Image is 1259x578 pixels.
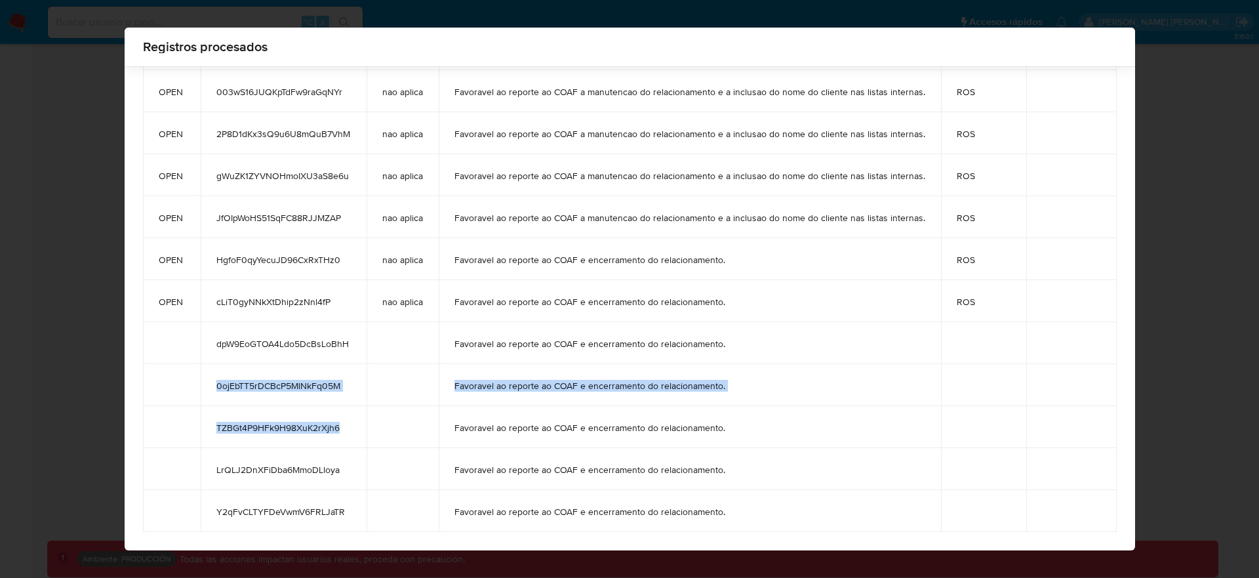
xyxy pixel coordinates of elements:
span: HgfoF0qyYecuJD96CxRxTHz0 [216,254,351,266]
span: LrQLJ2DnXFiDba6MmoDLloya [216,464,351,476]
span: Favoravel ao reporte ao COAF e encerramento do relacionamento. [454,464,925,476]
span: gWuZK1ZYVNOHmoIXU3aS8e6u [216,170,351,182]
span: OPEN [159,128,185,140]
span: OPEN [159,86,185,98]
span: nao aplica [382,170,423,182]
span: Favoravel ao reporte ao COAF a manutencao do relacionamento e a inclusao do nome do cliente nas l... [454,86,925,98]
span: nao aplica [382,128,423,140]
span: Favoravel ao reporte ao COAF a manutencao do relacionamento e a inclusao do nome do cliente nas l... [454,170,925,182]
span: ROS [957,296,1010,308]
span: nao aplica [382,296,423,308]
span: dpW9EoGTOA4Ldo5DcBsLoBhH [216,338,351,350]
span: Favoravel ao reporte ao COAF e encerramento do relacionamento. [454,506,925,518]
span: Y2qFvCLTYFDeVwmV6FRLJaTR [216,506,351,518]
span: nao aplica [382,254,423,266]
span: ROS [957,254,1010,266]
span: Favoravel ao reporte ao COAF a manutencao do relacionamento e a inclusao do nome do cliente nas l... [454,128,925,140]
span: ROS [957,86,1010,98]
span: OPEN [159,296,185,308]
span: nao aplica [382,86,423,98]
span: TZBGt4P9HFk9H98XuK2rXjh6 [216,422,351,434]
span: Favoravel ao reporte ao COAF e encerramento do relacionamento. [454,254,925,266]
span: 2P8D1dKx3sQ9u6U8mQuB7VhM [216,128,351,140]
span: ROS [957,170,1010,182]
span: ROS [957,212,1010,224]
span: nao aplica [382,212,423,224]
span: ROS [957,128,1010,140]
span: cLiT0gyNNkXtDhip2zNnl4fP [216,296,351,308]
span: Favoravel ao reporte ao COAF e encerramento do relacionamento. [454,296,925,308]
span: OPEN [159,254,185,266]
span: Registros procesados [143,40,1117,53]
span: 0ojEbTT5rDCBcP5MlNkFq05M [216,380,351,392]
span: Favoravel ao reporte ao COAF a manutencao do relacionamento e a inclusao do nome do cliente nas l... [454,212,925,224]
span: 003wS16JUQKpTdFw9raGqNYr [216,86,351,98]
span: Favoravel ao reporte ao COAF e encerramento do relacionamento. [454,422,925,434]
span: JfOIpWoHS51SqFC88RJJMZAP [216,212,351,224]
span: Favoravel ao reporte ao COAF e encerramento do relacionamento. [454,338,925,350]
span: OPEN [159,212,185,224]
span: OPEN [159,170,185,182]
span: Favoravel ao reporte ao COAF e encerramento do relacionamento. [454,380,925,392]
